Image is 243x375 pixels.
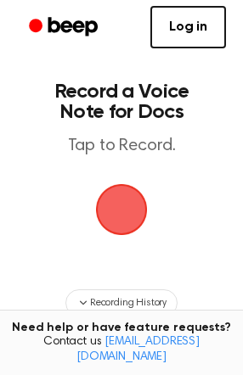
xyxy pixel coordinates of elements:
[90,295,167,311] span: Recording History
[31,136,212,157] p: Tap to Record.
[31,81,212,122] h1: Record a Voice Note for Docs
[17,11,113,44] a: Beep
[65,289,178,316] button: Recording History
[10,335,233,365] span: Contact us
[76,336,200,363] a: [EMAIL_ADDRESS][DOMAIN_NAME]
[96,184,147,235] img: Beep Logo
[150,6,226,48] a: Log in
